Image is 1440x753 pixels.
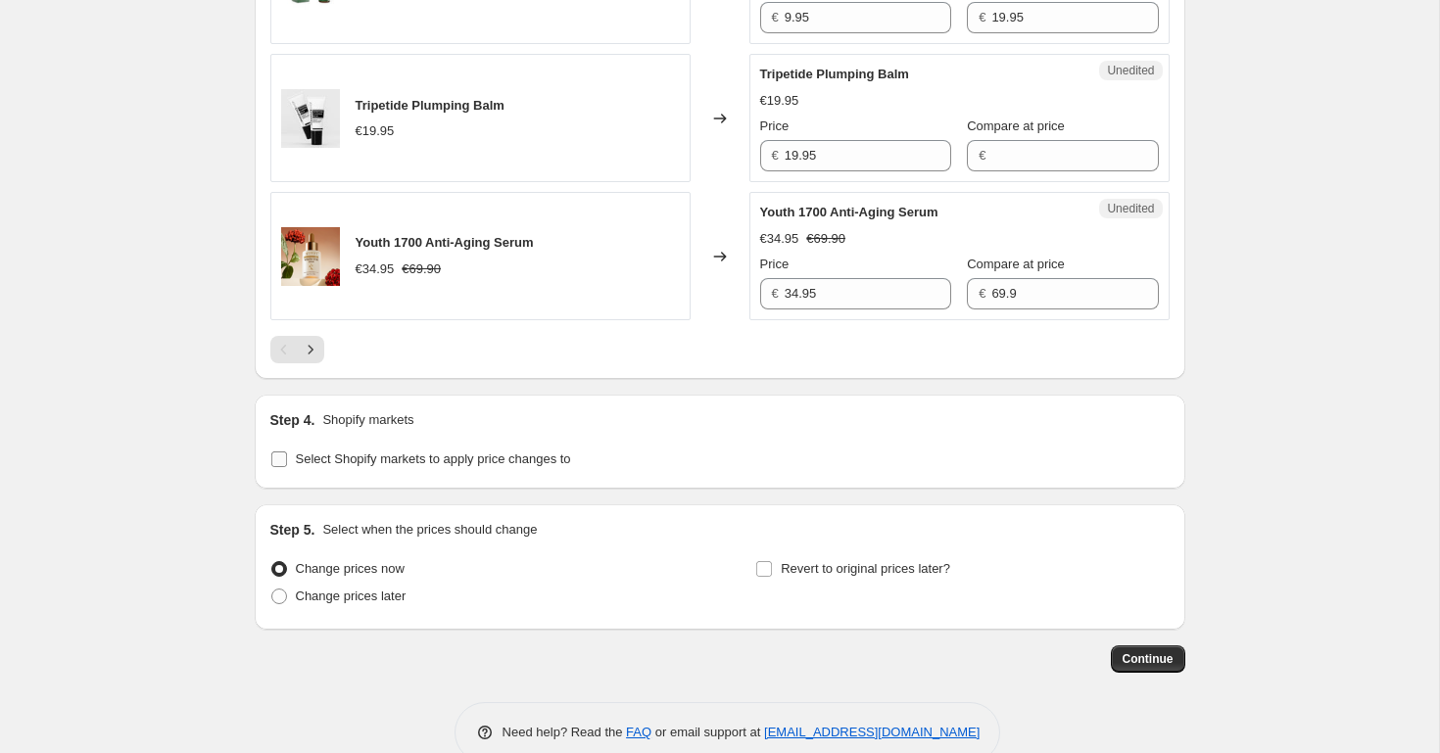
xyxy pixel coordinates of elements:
[402,259,441,279] strike: €69.90
[772,286,779,301] span: €
[967,118,1065,133] span: Compare at price
[764,725,980,739] a: [EMAIL_ADDRESS][DOMAIN_NAME]
[760,118,790,133] span: Price
[281,227,340,286] img: Seloura_2_80x.png
[772,10,779,24] span: €
[979,10,985,24] span: €
[651,725,764,739] span: or email support at
[296,561,405,576] span: Change prices now
[281,89,340,148] img: addf_678673b6-6b9d-471c-a7b9-b73ceef6fc48_80x.jpg
[356,259,395,279] div: €34.95
[270,336,324,363] nav: Pagination
[760,257,790,271] span: Price
[296,588,407,603] span: Change prices later
[322,520,537,540] p: Select when the prices should change
[1107,201,1154,216] span: Unedited
[979,148,985,163] span: €
[626,725,651,739] a: FAQ
[772,148,779,163] span: €
[322,410,413,430] p: Shopify markets
[760,67,909,81] span: Tripetide Plumping Balm
[356,235,534,250] span: Youth 1700 Anti-Aging Serum
[356,121,395,141] div: €19.95
[503,725,627,739] span: Need help? Read the
[979,286,985,301] span: €
[967,257,1065,271] span: Compare at price
[760,205,938,219] span: Youth 1700 Anti-Aging Serum
[760,91,799,111] div: €19.95
[270,410,315,430] h2: Step 4.
[296,451,571,466] span: Select Shopify markets to apply price changes to
[270,520,315,540] h2: Step 5.
[356,98,504,113] span: Tripetide Plumping Balm
[297,336,324,363] button: Next
[806,229,845,249] strike: €69.90
[760,229,799,249] div: €34.95
[1111,645,1185,673] button: Continue
[781,561,950,576] span: Revert to original prices later?
[1107,63,1154,78] span: Unedited
[1123,651,1174,667] span: Continue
